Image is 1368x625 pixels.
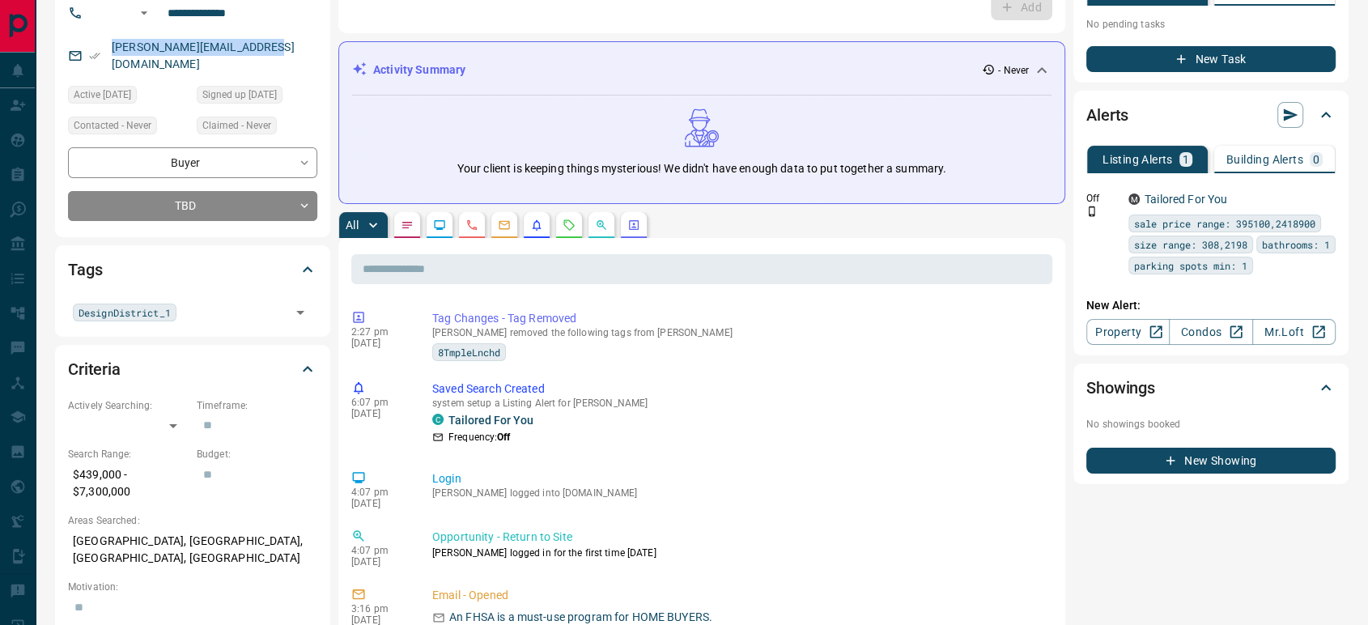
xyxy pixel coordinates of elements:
p: No pending tasks [1086,12,1336,36]
svg: Emails [498,219,511,232]
div: Buyer [68,147,317,177]
div: Sat Apr 06 2024 [68,86,189,108]
span: bathrooms: 1 [1262,236,1330,253]
p: 0 [1313,154,1319,165]
div: Showings [1086,368,1336,407]
p: [PERSON_NAME] removed the following tags from [PERSON_NAME] [432,327,1046,338]
p: Timeframe: [197,398,317,413]
p: 4:07 pm [351,545,408,556]
svg: Opportunities [595,219,608,232]
button: Open [134,3,154,23]
p: Building Alerts [1226,154,1303,165]
p: Opportunity - Return to Site [432,529,1046,546]
span: size range: 308,2198 [1134,236,1247,253]
div: condos.ca [432,414,444,425]
h2: Alerts [1086,102,1128,128]
div: TBD [68,191,317,221]
p: 6:07 pm [351,397,408,408]
svg: Notes [401,219,414,232]
p: Listing Alerts [1102,154,1173,165]
div: Criteria [68,350,317,389]
span: parking spots min: 1 [1134,257,1247,274]
p: Activity Summary [373,62,465,79]
p: 4:07 pm [351,487,408,498]
span: sale price range: 395100,2418900 [1134,215,1315,232]
p: All [346,219,359,231]
span: Active [DATE] [74,87,131,103]
p: [GEOGRAPHIC_DATA], [GEOGRAPHIC_DATA], [GEOGRAPHIC_DATA], [GEOGRAPHIC_DATA] [68,528,317,572]
p: system setup a Listing Alert for [PERSON_NAME] [432,398,1046,409]
p: [DATE] [351,338,408,349]
p: Frequency: [448,430,510,444]
div: mrloft.ca [1128,193,1140,205]
p: Off [1086,191,1119,206]
button: Open [289,301,312,324]
span: 8TmpleLnchd [438,344,500,360]
p: Search Range: [68,447,189,461]
p: [PERSON_NAME] logged into [DOMAIN_NAME] [432,487,1046,499]
h2: Showings [1086,375,1155,401]
p: 2:27 pm [351,326,408,338]
span: Contacted - Never [74,117,151,134]
div: Tue Feb 17 2015 [197,86,317,108]
p: 1 [1183,154,1189,165]
a: [PERSON_NAME][EMAIL_ADDRESS][DOMAIN_NAME] [112,40,295,70]
a: Property [1086,319,1170,345]
p: Budget: [197,447,317,461]
p: - Never [998,63,1029,78]
a: Tailored For You [448,414,533,427]
p: [DATE] [351,556,408,568]
a: Tailored For You [1145,193,1227,206]
svg: Email Verified [89,50,100,62]
h2: Tags [68,257,102,283]
p: No showings booked [1086,417,1336,432]
p: [PERSON_NAME] logged in for the first time [DATE] [432,546,1046,560]
div: Tags [68,250,317,289]
a: Mr.Loft [1252,319,1336,345]
p: Tag Changes - Tag Removed [432,310,1046,327]
span: Claimed - Never [202,117,271,134]
p: [DATE] [351,498,408,509]
p: 3:16 pm [351,603,408,614]
p: Motivation: [68,580,317,594]
svg: Calls [465,219,478,232]
span: Signed up [DATE] [202,87,277,103]
svg: Agent Actions [627,219,640,232]
div: Activity Summary- Never [352,55,1051,85]
p: Saved Search Created [432,381,1046,398]
strong: Off [497,432,510,443]
p: Login [432,470,1046,487]
svg: Requests [563,219,576,232]
p: New Alert: [1086,297,1336,314]
span: DesignDistrict_1 [79,304,171,321]
p: Areas Searched: [68,513,317,528]
svg: Push Notification Only [1086,206,1098,217]
p: [DATE] [351,408,408,419]
svg: Listing Alerts [530,219,543,232]
h2: Criteria [68,356,121,382]
p: Actively Searching: [68,398,189,413]
p: Your client is keeping things mysterious! We didn't have enough data to put together a summary. [457,160,946,177]
button: New Showing [1086,448,1336,474]
button: New Task [1086,46,1336,72]
a: Condos [1169,319,1252,345]
div: Alerts [1086,96,1336,134]
p: Email - Opened [432,587,1046,604]
svg: Lead Browsing Activity [433,219,446,232]
p: $439,000 - $7,300,000 [68,461,189,505]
